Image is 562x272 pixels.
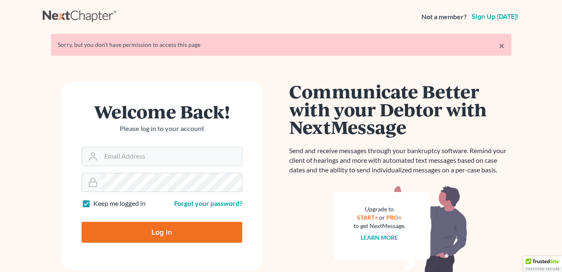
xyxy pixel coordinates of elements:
a: Learn more [361,234,398,241]
strong: Not a member? [421,12,467,22]
div: Sorry, but you don't have permission to access this page [58,41,505,49]
a: Forgot your password? [174,199,242,207]
label: Keep me logged in [93,199,146,208]
h1: Welcome Back! [82,103,242,121]
p: Please log in to your account [82,124,242,133]
h1: Communicate Better with your Debtor with NextMessage [290,82,511,136]
div: to get NextMessage. [354,222,405,230]
div: TrustedSite Certified [524,256,562,272]
a: START+ [357,214,378,221]
a: PRO+ [386,214,402,221]
input: Log In [82,222,242,243]
p: Send and receive messages through your bankruptcy software. Remind your client of hearings and mo... [290,146,511,175]
div: Upgrade to [354,205,405,213]
span: or [379,214,385,221]
input: Email Address [101,147,242,166]
a: Sign up [DATE]! [470,13,520,20]
a: × [499,41,505,51]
